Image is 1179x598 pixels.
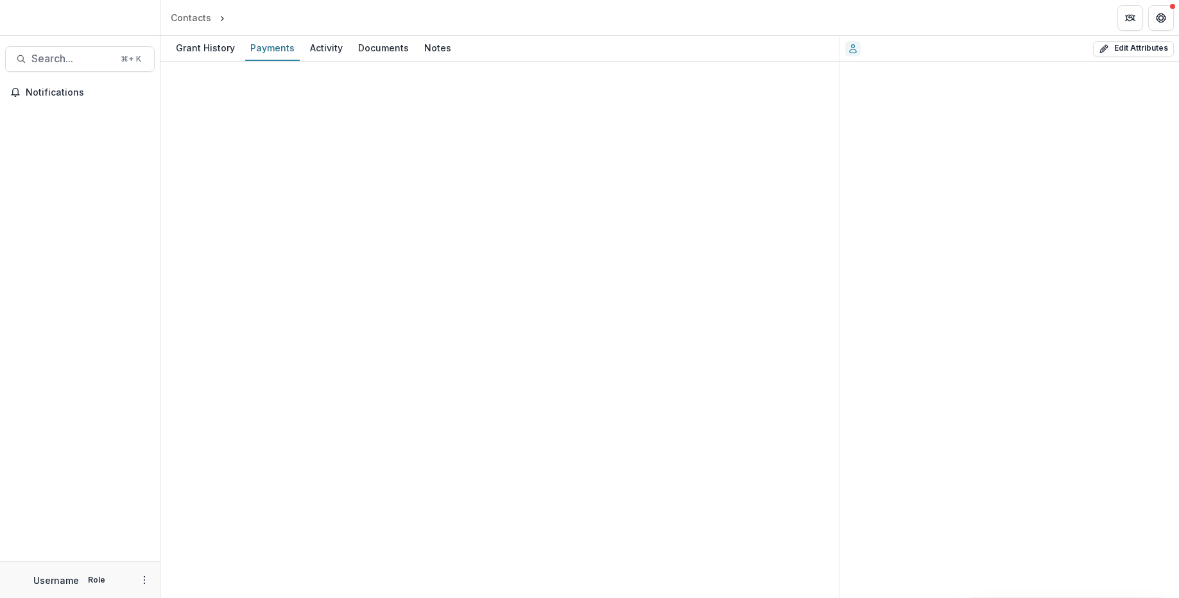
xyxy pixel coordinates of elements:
div: Documents [353,38,414,57]
button: Search... [5,46,155,72]
a: Notes [419,36,456,61]
p: Role [84,574,109,586]
div: Payments [245,38,300,57]
div: Contacts [171,11,211,24]
div: ⌘ + K [118,52,144,66]
button: Notifications [5,82,155,103]
button: Edit Attributes [1093,41,1174,56]
a: Grant History [171,36,240,61]
a: Contacts [166,8,216,27]
div: Activity [305,38,348,57]
button: More [137,572,152,588]
p: Username [33,574,79,587]
span: Search... [31,53,113,65]
nav: breadcrumb [166,8,282,27]
span: Notifications [26,87,150,98]
div: Grant History [171,38,240,57]
a: Payments [245,36,300,61]
button: Get Help [1148,5,1174,31]
a: Documents [353,36,414,61]
button: Partners [1117,5,1143,31]
div: Notes [419,38,456,57]
a: Activity [305,36,348,61]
